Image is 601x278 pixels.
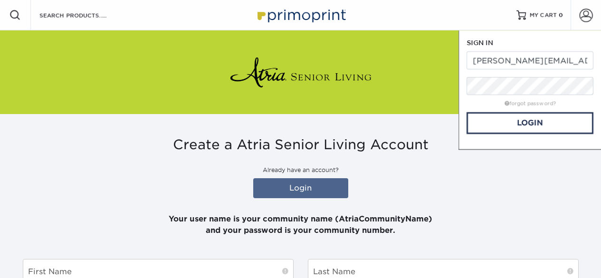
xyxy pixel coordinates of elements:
[229,53,372,91] img: Atria Senior Living
[23,137,579,153] h3: Create a Atria Senior Living Account
[253,178,348,198] a: Login
[38,10,131,21] input: SEARCH PRODUCTS.....
[23,166,579,174] p: Already have an account?
[467,51,593,69] input: Email
[559,12,563,19] span: 0
[253,5,348,25] img: Primoprint
[467,112,593,134] a: Login
[504,100,556,106] a: forgot password?
[530,11,557,19] span: MY CART
[467,39,493,47] span: SIGN IN
[23,202,579,236] p: Your user name is your community name (AtriaCommunityName) and your password is your community nu...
